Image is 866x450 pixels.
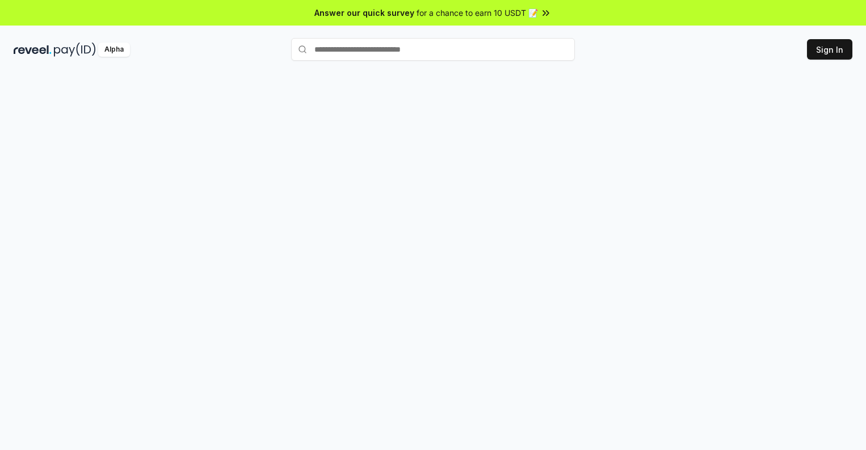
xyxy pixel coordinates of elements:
[807,39,852,60] button: Sign In
[417,7,538,19] span: for a chance to earn 10 USDT 📝
[14,43,52,57] img: reveel_dark
[98,43,130,57] div: Alpha
[314,7,414,19] span: Answer our quick survey
[54,43,96,57] img: pay_id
